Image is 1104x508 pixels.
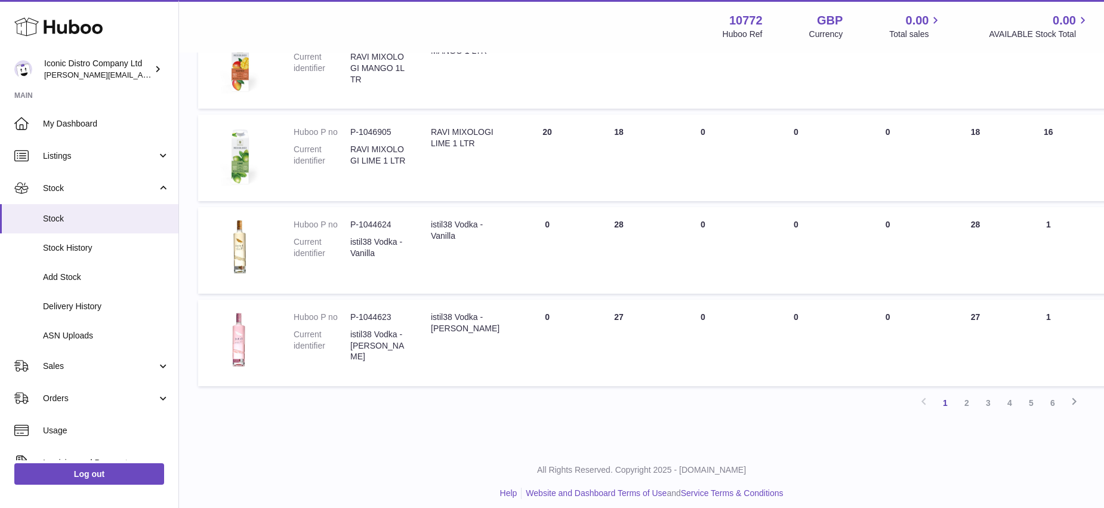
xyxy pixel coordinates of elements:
dd: P-1044624 [350,219,407,230]
span: 0.00 [1053,13,1076,29]
div: Iconic Distro Company Ltd [44,58,152,81]
span: Stock [43,213,169,224]
div: istil38 Vodka - [PERSON_NAME] [431,312,499,334]
div: Currency [809,29,843,40]
a: 6 [1042,392,1063,414]
dd: P-1046905 [350,127,407,138]
td: 0 [511,300,583,386]
img: paul@iconicdistro.com [14,60,32,78]
span: Listings [43,150,157,162]
div: Huboo Ref [723,29,763,40]
p: All Rights Reserved. Copyright 2025 - [DOMAIN_NAME] [189,464,1094,476]
a: 1 [935,392,956,414]
a: 5 [1020,392,1042,414]
td: 16 [1016,115,1081,201]
a: Help [500,488,517,498]
span: Stock [43,183,157,194]
td: 0 [655,300,751,386]
a: 0.00 AVAILABLE Stock Total [989,13,1090,40]
dt: Huboo P no [294,219,350,230]
span: AVAILABLE Stock Total [989,29,1090,40]
span: Sales [43,361,157,372]
div: istil38 Vodka - Vanilla [431,219,499,242]
td: 27 [583,300,655,386]
dt: Current identifier [294,144,350,167]
a: Service Terms & Conditions [681,488,784,498]
dd: RAVI MIXOLOGI LIME 1 LTR [350,144,407,167]
span: ASN Uploads [43,330,169,341]
span: Stock History [43,242,169,254]
span: Total sales [889,29,942,40]
a: 0.00 Total sales [889,13,942,40]
dt: Current identifier [294,236,350,259]
a: Website and Dashboard Terms of Use [526,488,667,498]
td: 0 [655,22,751,109]
td: 28 [583,207,655,294]
dt: Huboo P no [294,127,350,138]
td: 0 [655,115,751,201]
td: 18 [583,115,655,201]
td: 2 [1016,22,1081,109]
td: 0 [751,115,841,201]
span: [PERSON_NAME][EMAIL_ADDRESS][DOMAIN_NAME] [44,70,239,79]
img: product image [210,219,270,279]
td: 0 [511,207,583,294]
dd: istil38 Vodka - [PERSON_NAME] [350,329,407,363]
strong: 10772 [729,13,763,29]
span: Add Stock [43,272,169,283]
dd: RAVI MIXOLOGI MANGO 1LTR [350,51,407,85]
img: product image [210,312,270,371]
span: 0 [886,312,890,322]
dt: Current identifier [294,329,350,363]
dt: Current identifier [294,51,350,85]
td: 28 [935,207,1016,294]
a: Log out [14,463,164,485]
td: 0 [751,22,841,109]
a: 3 [977,392,999,414]
dd: istil38 Vodka - Vanilla [350,236,407,259]
span: Delivery History [43,301,169,312]
td: 0 [751,207,841,294]
td: 20 [511,115,583,201]
div: RAVI MIXOLOGI LIME 1 LTR [431,127,499,149]
img: product image [210,34,270,94]
td: 0 [655,207,751,294]
strong: GBP [817,13,843,29]
span: Usage [43,425,169,436]
td: 52 [511,22,583,109]
dd: P-1044623 [350,312,407,323]
span: 0 [886,127,890,137]
td: 1 [1016,300,1081,386]
a: 2 [956,392,977,414]
td: 0 [935,22,1016,109]
a: 4 [999,392,1020,414]
span: Invoicing and Payments [43,457,157,469]
td: 0 [751,300,841,386]
td: 0 [583,22,655,109]
span: 0.00 [906,13,929,29]
img: product image [210,127,270,186]
dt: Huboo P no [294,312,350,323]
li: and [522,488,783,499]
span: Orders [43,393,157,404]
span: 0 [886,220,890,229]
span: My Dashboard [43,118,169,130]
td: 18 [935,115,1016,201]
td: 27 [935,300,1016,386]
td: 1 [1016,207,1081,294]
